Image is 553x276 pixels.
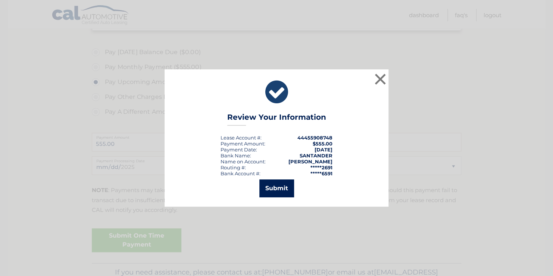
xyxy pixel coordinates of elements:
[315,147,332,153] span: [DATE]
[221,164,246,170] div: Routing #:
[373,72,388,87] button: ×
[221,159,266,164] div: Name on Account:
[227,113,326,126] h3: Review Your Information
[221,141,265,147] div: Payment Amount:
[259,179,294,197] button: Submit
[313,141,332,147] span: $555.00
[221,147,256,153] span: Payment Date
[300,153,332,159] strong: SANTANDER
[221,170,260,176] div: Bank Account #:
[221,147,257,153] div: :
[288,159,332,164] strong: [PERSON_NAME]
[221,135,262,141] div: Lease Account #:
[297,135,332,141] strong: 44455908748
[221,153,251,159] div: Bank Name:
